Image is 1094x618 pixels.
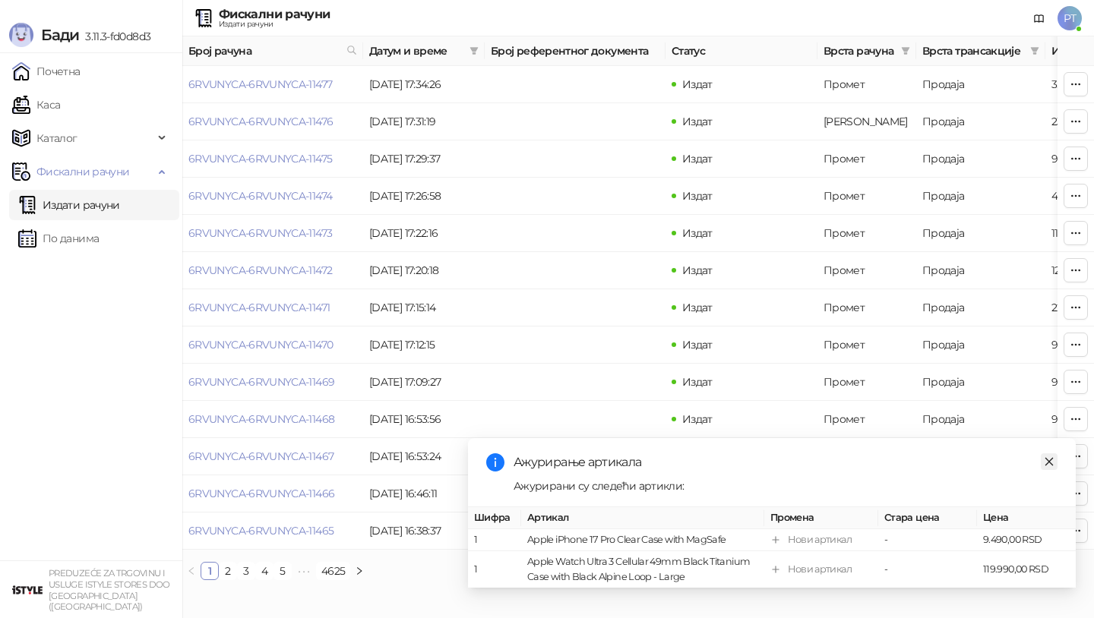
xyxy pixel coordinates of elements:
td: Продаја [916,66,1045,103]
a: 6RVUNYCA-6RVUNYCA-11469 [188,375,334,389]
a: По данима [18,223,99,254]
th: Стара цена [878,507,977,529]
td: [DATE] 17:26:58 [363,178,485,215]
span: Издат [682,301,713,314]
td: [DATE] 17:22:16 [363,215,485,252]
div: Издати рачуни [219,20,330,28]
span: PT [1058,6,1082,30]
a: 2 [220,563,236,579]
td: 6RVUNYCA-6RVUNYCA-11465 [182,512,363,550]
td: Продаја [916,140,1045,178]
td: Промет [817,326,916,364]
td: 1 [468,529,521,551]
a: 6RVUNYCA-6RVUNYCA-11477 [188,77,332,91]
img: 64x64-companyLogo-77b92cf4-9946-4f36-9751-bf7bb5fd2c7d.png [12,575,43,605]
span: info-circle [486,453,504,471]
a: 6RVUNYCA-6RVUNYCA-11473 [188,226,332,240]
td: Промет [817,178,916,215]
td: Промет [817,252,916,289]
span: Бади [41,26,79,44]
span: left [187,566,196,575]
span: filter [466,39,482,62]
a: 4625 [317,563,349,579]
td: Промет [817,215,916,252]
td: Промет [817,140,916,178]
td: Промет [817,364,916,401]
td: Аванс [817,103,916,140]
span: close [1044,456,1054,467]
th: Врста трансакције [916,36,1045,66]
th: Артикал [521,507,764,529]
td: Продаја [916,215,1045,252]
td: [DATE] 17:09:27 [363,364,485,401]
li: 4625 [316,562,350,580]
td: Промет [817,66,916,103]
span: filter [898,39,913,62]
td: 9.490,00 RSD [977,529,1076,551]
li: 4 [255,562,273,580]
a: 6RVUNYCA-6RVUNYCA-11468 [188,412,334,426]
td: 6RVUNYCA-6RVUNYCA-11471 [182,289,363,326]
a: 4 [256,563,273,579]
a: 6RVUNYCA-6RVUNYCA-11475 [188,152,332,166]
span: ••• [292,562,316,580]
span: Датум и време [369,43,463,59]
a: 6RVUNYCA-6RVUNYCA-11472 [188,263,332,277]
span: Издат [682,338,713,352]
td: [DATE] 17:34:26 [363,66,485,103]
span: 3.11.3-fd0d8d3 [79,30,150,43]
a: 6RVUNYCA-6RVUNYCA-11470 [188,338,333,352]
span: Издат [682,152,713,166]
span: filter [901,46,910,55]
div: Ажурирање артикала [514,453,1058,471]
td: - [878,529,977,551]
li: Следећих 5 Страна [292,562,316,580]
a: Документација [1027,6,1051,30]
td: Продаја [916,252,1045,289]
li: Претходна страна [182,562,201,580]
img: Logo [9,23,33,47]
th: Статус [666,36,817,66]
td: Промет [817,401,916,438]
td: Продаја [916,326,1045,364]
span: Фискални рачуни [36,156,129,187]
td: Промет [817,289,916,326]
span: Каталог [36,123,77,153]
div: Ажурирани су следећи артикли: [514,478,1058,494]
span: Издат [682,263,713,277]
a: 3 [238,563,255,579]
td: 6RVUNYCA-6RVUNYCA-11473 [182,215,363,252]
span: Издат [682,412,713,426]
td: 6RVUNYCA-6RVUNYCA-11469 [182,364,363,401]
td: Apple iPhone 17 Pro Clear Case with MagSafe [521,529,764,551]
td: - [878,551,977,588]
li: 5 [273,562,292,580]
th: Број референтног документа [485,36,666,66]
td: Продаја [916,364,1045,401]
td: 6RVUNYCA-6RVUNYCA-11468 [182,401,363,438]
small: PREDUZEĆE ZA TRGOVINU I USLUGE ISTYLE STORES DOO [GEOGRAPHIC_DATA] ([GEOGRAPHIC_DATA]) [49,568,170,612]
li: 1 [201,562,219,580]
a: 6RVUNYCA-6RVUNYCA-11471 [188,301,330,314]
td: 6RVUNYCA-6RVUNYCA-11467 [182,438,363,475]
td: Продаја [916,289,1045,326]
span: filter [1030,46,1039,55]
span: Издат [682,375,713,389]
span: Издат [682,115,713,128]
span: Издат [682,77,713,91]
span: right [355,566,364,575]
td: 6RVUNYCA-6RVUNYCA-11470 [182,326,363,364]
td: Продаја [916,401,1045,438]
span: Врста трансакције [922,43,1024,59]
td: [DATE] 17:15:14 [363,289,485,326]
td: 119.990,00 RSD [977,551,1076,588]
th: Шифра [468,507,521,529]
span: filter [1027,39,1042,62]
td: [DATE] 16:46:11 [363,475,485,512]
td: [DATE] 17:12:15 [363,326,485,364]
td: 6RVUNYCA-6RVUNYCA-11476 [182,103,363,140]
th: Врста рачуна [817,36,916,66]
a: Каса [12,90,60,120]
td: Продаја [916,103,1045,140]
span: Издат [682,189,713,203]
